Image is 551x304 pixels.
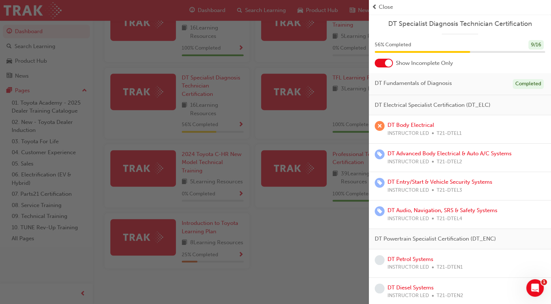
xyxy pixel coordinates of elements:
a: DT Diesel Systems [387,284,434,291]
span: learningRecordVerb_NONE-icon [375,284,385,293]
a: DT Petrol Systems [387,256,433,262]
span: INSTRUCTOR LED [387,158,429,166]
span: INSTRUCTOR LED [387,215,429,223]
span: T21-DTEL1 [437,129,462,138]
span: T21-DTEL3 [437,186,462,195]
a: DT Audio, Navigation, SRS & Safety Systems [387,207,497,214]
span: prev-icon [372,3,377,11]
span: learningRecordVerb_ENROLL-icon [375,206,385,216]
span: T21-DTEL4 [437,215,462,223]
a: DT Entry/Start & Vehicle Security Systems [387,179,492,185]
span: learningRecordVerb_ENROLL-icon [375,149,385,159]
span: DT Electrical Specialist Certification (DT_ELC) [375,101,491,109]
span: INSTRUCTOR LED [387,186,429,195]
span: T21-DTEL2 [437,158,462,166]
span: INSTRUCTOR LED [387,263,429,272]
span: Close [379,3,393,11]
span: Show Incomplete Only [396,59,453,67]
a: DT Specialist Diagnosis Technician Certification [375,20,545,28]
span: learningRecordVerb_NONE-icon [375,255,385,265]
button: prev-iconClose [372,3,548,11]
span: DT Powertrain Specialist Certification (DT_ENC) [375,235,496,243]
span: learningRecordVerb_ABSENT-icon [375,121,385,131]
a: DT Body Electrical [387,122,434,128]
span: 1 [541,279,547,285]
span: INSTRUCTOR LED [387,292,429,300]
span: 56 % Completed [375,41,411,49]
span: DT Fundamentals of Diagnosis [375,79,452,87]
div: 9 / 16 [528,40,544,50]
span: learningRecordVerb_ENROLL-icon [375,178,385,188]
a: DT Advanced Body Electrical & Auto A/C Systems [387,150,512,157]
span: T21-DTEN2 [437,292,463,300]
div: Completed [513,79,544,89]
iframe: Intercom live chat [526,279,544,297]
span: T21-DTEN1 [437,263,463,272]
span: INSTRUCTOR LED [387,129,429,138]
